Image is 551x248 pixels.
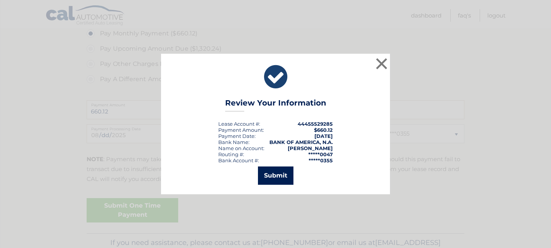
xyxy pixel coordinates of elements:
strong: [PERSON_NAME] [288,145,333,151]
div: Name on Account: [218,145,264,151]
div: Lease Account #: [218,121,260,127]
div: Payment Amount: [218,127,264,133]
div: : [218,133,256,139]
button: × [374,56,389,71]
h3: Review Your Information [225,98,326,112]
span: Payment Date [218,133,255,139]
div: Bank Account #: [218,157,259,163]
div: Routing #: [218,151,244,157]
span: $660.12 [314,127,333,133]
div: Bank Name: [218,139,250,145]
button: Submit [258,166,293,185]
strong: BANK OF AMERICA, N.A. [269,139,333,145]
span: [DATE] [314,133,333,139]
strong: 44455529285 [298,121,333,127]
